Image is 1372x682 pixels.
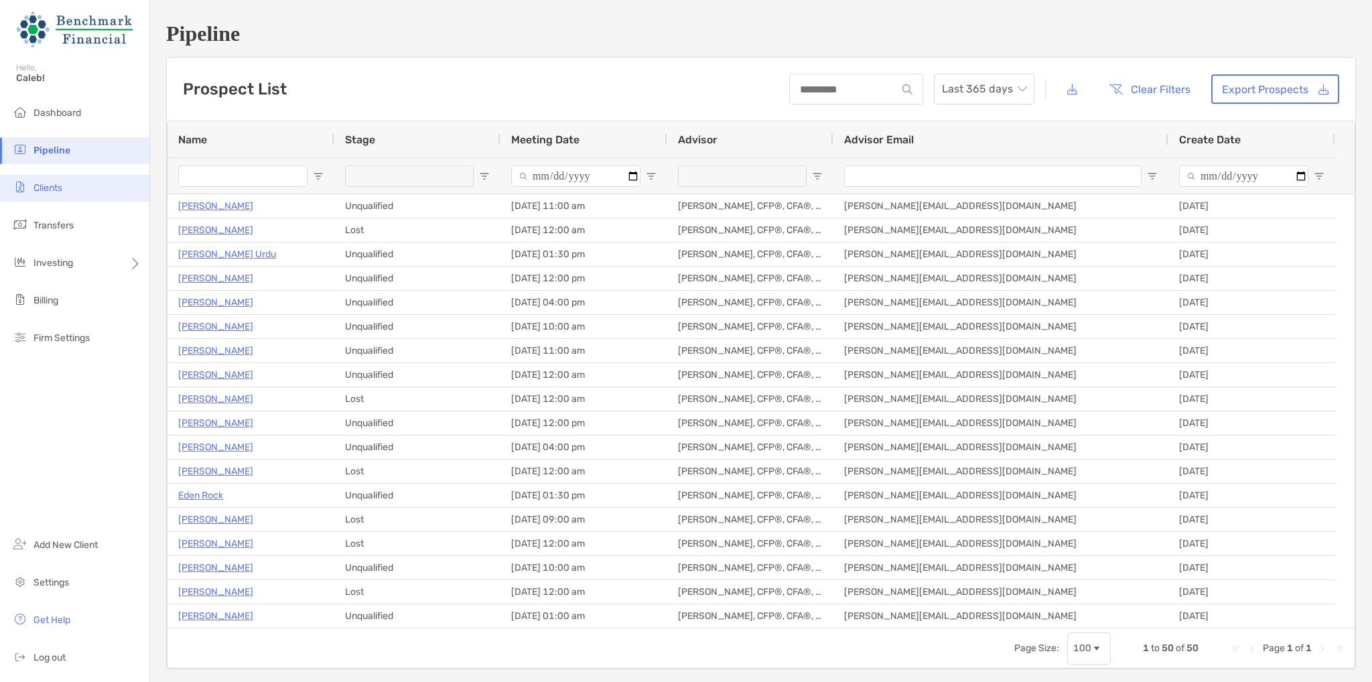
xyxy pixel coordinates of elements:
[1317,643,1328,654] div: Next Page
[334,604,500,628] div: Unqualified
[1073,642,1091,654] div: 100
[12,649,28,665] img: logout icon
[33,107,81,119] span: Dashboard
[1287,642,1293,654] span: 1
[33,220,74,231] span: Transfers
[833,411,1168,435] div: [PERSON_NAME][EMAIL_ADDRESS][DOMAIN_NAME]
[1014,642,1059,654] div: Page Size:
[16,72,141,84] span: Caleb!
[12,573,28,590] img: settings icon
[166,21,1356,46] h1: Pipeline
[334,556,500,579] div: Unqualified
[1099,74,1200,104] button: Clear Filters
[178,342,253,359] p: [PERSON_NAME]
[178,439,253,456] p: [PERSON_NAME]
[1168,460,1335,483] div: [DATE]
[12,254,28,270] img: investing icon
[667,460,833,483] div: [PERSON_NAME], CFP®, CFA®, MSF
[833,339,1168,362] div: [PERSON_NAME][EMAIL_ADDRESS][DOMAIN_NAME]
[1168,604,1335,628] div: [DATE]
[334,218,500,242] div: Lost
[667,387,833,411] div: [PERSON_NAME], CFP®, CFA®, MSF
[833,532,1168,555] div: [PERSON_NAME][EMAIL_ADDRESS][DOMAIN_NAME]
[833,484,1168,507] div: [PERSON_NAME][EMAIL_ADDRESS][DOMAIN_NAME]
[1168,363,1335,387] div: [DATE]
[500,411,667,435] div: [DATE] 12:00 pm
[178,198,253,214] p: [PERSON_NAME]
[12,104,28,120] img: dashboard icon
[500,604,667,628] div: [DATE] 01:00 am
[1168,339,1335,362] div: [DATE]
[667,243,833,266] div: [PERSON_NAME], CFP®, CFA®, MSF
[178,487,223,504] a: Eden Rock
[12,291,28,308] img: billing icon
[12,611,28,627] img: get-help icon
[667,267,833,290] div: [PERSON_NAME], CFP®, CFA®, MSF
[178,608,253,624] p: [PERSON_NAME]
[33,614,70,626] span: Get Help
[178,559,253,576] a: [PERSON_NAME]
[833,435,1168,459] div: [PERSON_NAME][EMAIL_ADDRESS][DOMAIN_NAME]
[833,194,1168,218] div: [PERSON_NAME][EMAIL_ADDRESS][DOMAIN_NAME]
[500,267,667,290] div: [DATE] 12:00 pm
[500,194,667,218] div: [DATE] 11:00 am
[334,411,500,435] div: Unqualified
[1067,632,1111,665] div: Page Size
[16,5,133,54] img: Zoe Logo
[844,133,914,146] span: Advisor Email
[33,257,73,269] span: Investing
[1162,642,1174,654] span: 50
[33,145,70,156] span: Pipeline
[667,218,833,242] div: [PERSON_NAME], CFP®, CFA®, MSF
[500,508,667,531] div: [DATE] 09:00 am
[833,508,1168,531] div: [PERSON_NAME][EMAIL_ADDRESS][DOMAIN_NAME]
[833,243,1168,266] div: [PERSON_NAME][EMAIL_ADDRESS][DOMAIN_NAME]
[500,484,667,507] div: [DATE] 01:30 pm
[667,315,833,338] div: [PERSON_NAME], CFP®, CFA®, MSF
[500,580,667,604] div: [DATE] 12:00 am
[12,141,28,157] img: pipeline icon
[1168,435,1335,459] div: [DATE]
[178,133,207,146] span: Name
[178,463,253,480] a: [PERSON_NAME]
[178,366,253,383] a: [PERSON_NAME]
[1168,532,1335,555] div: [DATE]
[678,133,717,146] span: Advisor
[833,604,1168,628] div: [PERSON_NAME][EMAIL_ADDRESS][DOMAIN_NAME]
[178,391,253,407] p: [PERSON_NAME]
[833,363,1168,387] div: [PERSON_NAME][EMAIL_ADDRESS][DOMAIN_NAME]
[1211,74,1339,104] a: Export Prospects
[812,171,823,182] button: Open Filter Menu
[178,246,276,263] p: [PERSON_NAME] Urdu
[667,435,833,459] div: [PERSON_NAME], CFP®, CFA®, MSF
[500,435,667,459] div: [DATE] 04:00 pm
[1306,642,1312,654] span: 1
[313,171,324,182] button: Open Filter Menu
[833,267,1168,290] div: [PERSON_NAME][EMAIL_ADDRESS][DOMAIN_NAME]
[334,580,500,604] div: Lost
[1168,508,1335,531] div: [DATE]
[334,267,500,290] div: Unqualified
[500,532,667,555] div: [DATE] 12:00 am
[500,291,667,314] div: [DATE] 04:00 pm
[833,387,1168,411] div: [PERSON_NAME][EMAIL_ADDRESS][DOMAIN_NAME]
[1151,642,1160,654] span: to
[178,318,253,335] p: [PERSON_NAME]
[334,363,500,387] div: Unqualified
[833,291,1168,314] div: [PERSON_NAME][EMAIL_ADDRESS][DOMAIN_NAME]
[178,415,253,431] a: [PERSON_NAME]
[178,222,253,238] a: [PERSON_NAME]
[833,460,1168,483] div: [PERSON_NAME][EMAIL_ADDRESS][DOMAIN_NAME]
[12,329,28,345] img: firm-settings icon
[334,387,500,411] div: Lost
[1186,642,1198,654] span: 50
[667,484,833,507] div: [PERSON_NAME], CFP®, CFA®, MSF
[500,363,667,387] div: [DATE] 12:00 am
[1168,580,1335,604] div: [DATE]
[1314,171,1324,182] button: Open Filter Menu
[1168,315,1335,338] div: [DATE]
